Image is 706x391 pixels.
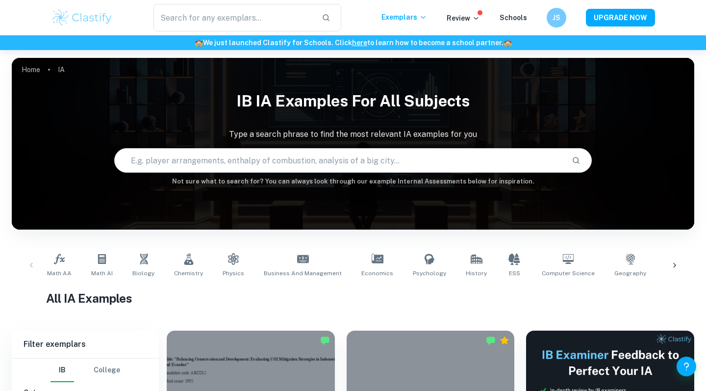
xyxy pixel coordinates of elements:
span: Biology [132,269,154,278]
img: Clastify logo [51,8,113,27]
h1: IB IA examples for all subjects [12,85,694,117]
span: Geography [614,269,646,278]
button: College [94,359,120,382]
span: Computer Science [542,269,595,278]
p: Type a search phrase to find the most relevant IA examples for you [12,129,694,140]
span: Chemistry [174,269,203,278]
button: JS [547,8,566,27]
span: Economics [361,269,393,278]
button: IB [50,359,74,382]
div: Premium [500,336,509,345]
a: Home [22,63,40,77]
a: here [352,39,367,47]
h6: JS [551,12,562,23]
p: Exemplars [381,12,427,23]
button: UPGRADE NOW [586,9,655,26]
p: Review [447,13,480,24]
div: Filter type choice [50,359,120,382]
span: 🏫 [504,39,512,47]
span: Psychology [413,269,446,278]
h1: All IA Examples [46,289,660,307]
a: Schools [500,14,527,22]
h6: Not sure what to search for? You can always look through our example Internal Assessments below f... [12,177,694,186]
input: E.g. player arrangements, enthalpy of combustion, analysis of a big city... [115,147,564,174]
img: Marked [486,336,496,345]
span: Business and Management [264,269,342,278]
span: Physics [223,269,244,278]
span: History [466,269,487,278]
button: Help and Feedback [677,357,696,376]
span: Math AA [47,269,72,278]
h6: Filter exemplars [12,331,159,358]
span: Math AI [91,269,113,278]
h6: We just launched Clastify for Schools. Click to learn how to become a school partner. [2,37,704,48]
input: Search for any exemplars... [153,4,314,31]
p: IA [58,64,65,75]
img: Marked [320,336,330,345]
span: ESS [509,269,520,278]
button: Search [568,152,584,169]
span: 🏫 [195,39,203,47]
